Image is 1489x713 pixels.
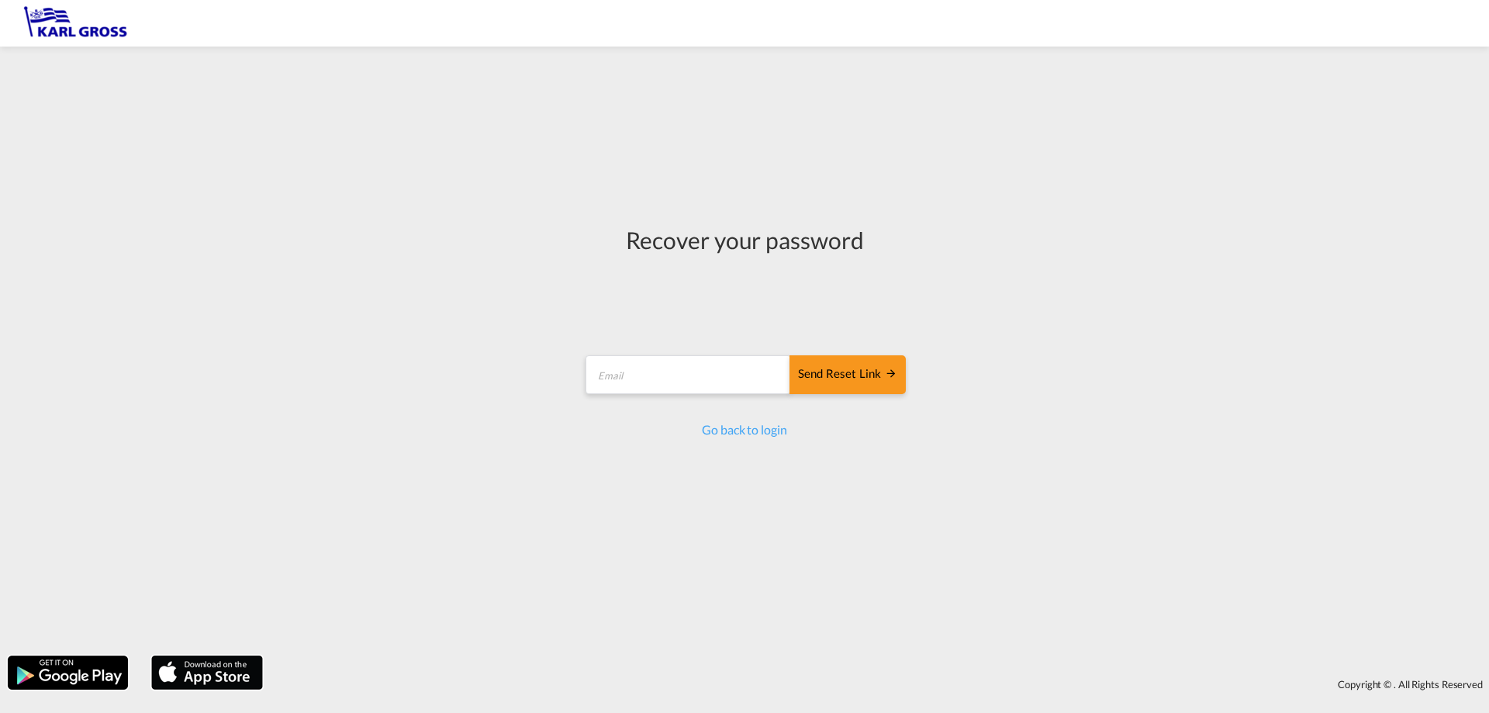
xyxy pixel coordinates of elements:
[586,355,791,394] input: Email
[271,671,1489,697] div: Copyright © . All Rights Reserved
[702,422,786,437] a: Go back to login
[23,6,128,41] img: 3269c73066d711f095e541db4db89301.png
[885,367,897,379] md-icon: icon-arrow-right
[627,272,862,332] iframe: reCAPTCHA
[789,355,906,394] button: SEND RESET LINK
[150,654,264,691] img: apple.png
[583,223,906,256] div: Recover your password
[798,365,897,383] div: Send reset link
[6,654,130,691] img: google.png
